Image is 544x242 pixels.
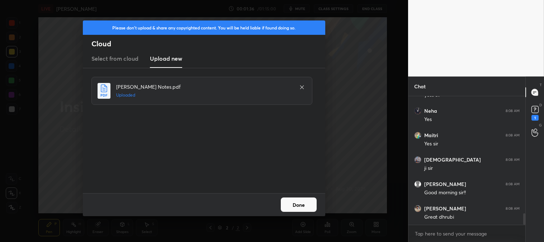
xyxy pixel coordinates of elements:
h5: Uploaded [116,92,292,98]
p: D [539,102,542,108]
h6: Neha [424,108,437,114]
img: default.png [414,181,421,188]
div: ji sir [424,165,520,172]
div: 8:08 AM [506,158,520,162]
div: 1 [531,115,539,121]
div: Yes sir [424,140,520,148]
h4: [PERSON_NAME] Notes.pdf [116,83,292,90]
h2: Cloud [91,39,325,48]
h6: [PERSON_NAME] [424,205,466,212]
div: Good morning sir!! [424,189,520,196]
div: Please don't upload & share any copyrighted content. You will be held liable if found doing so. [83,20,325,35]
div: 8:08 AM [506,206,520,211]
h3: Upload new [150,54,182,63]
img: 389ffd5130804538a00b5f487dcc5233.jpg [414,156,421,163]
h6: [DEMOGRAPHIC_DATA] [424,157,481,163]
p: T [540,82,542,88]
h6: Maitri [424,132,438,139]
p: Chat [408,77,431,96]
div: 8:08 AM [506,109,520,113]
div: Great dhrubi [424,214,520,221]
img: fde2a04410894278816627b0bb48fb22.jpg [414,107,421,115]
div: Yes [424,116,520,123]
button: Done [281,197,317,212]
div: grid [408,96,525,225]
p: G [539,122,542,128]
h6: [PERSON_NAME] [424,181,466,187]
div: 8:08 AM [506,133,520,138]
div: 8:08 AM [506,182,520,186]
img: 982ba2c2deb84d54b81a303db59de84d.jpg [414,132,421,139]
img: 339d1070c8f04df28529fbd1cd19158f.jpg [414,205,421,212]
